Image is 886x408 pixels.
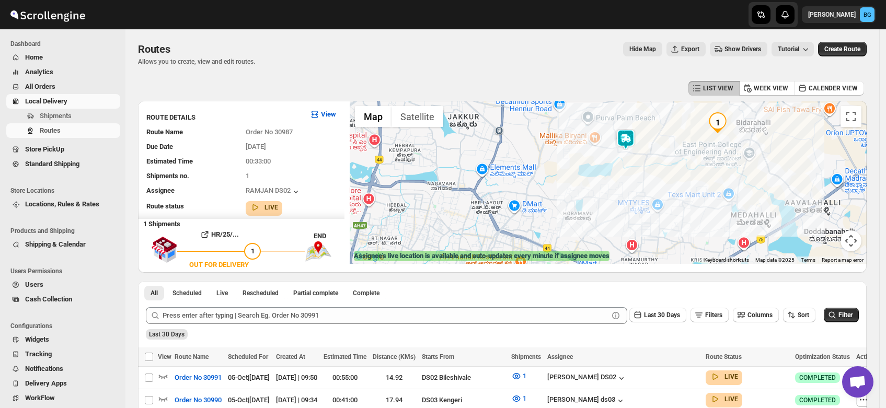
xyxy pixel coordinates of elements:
span: All Orders [25,83,55,90]
span: Routes [40,126,61,134]
button: Tutorial [772,42,814,56]
button: Sort [783,308,815,322]
span: COMPLETED [799,396,836,404]
b: LIVE [724,395,738,403]
span: Notifications [25,365,63,372]
button: HR/25/... [177,226,261,243]
div: DS03 Kengeri [422,395,505,405]
button: Order No 30991 [168,369,228,386]
span: Tutorial [778,45,799,53]
span: Route Status [706,353,742,360]
span: Create Route [824,45,860,53]
span: WorkFlow [25,394,55,402]
span: Analytics [25,68,53,76]
span: COMPLETED [799,374,836,382]
button: [PERSON_NAME] ds03 [547,395,626,406]
span: LIST VIEW [703,84,733,92]
span: Last 30 Days [149,331,185,338]
span: Shipping & Calendar [25,240,86,248]
button: Toggle fullscreen view [841,106,861,127]
p: [PERSON_NAME] [808,10,856,19]
button: Last 30 Days [629,308,686,322]
text: BG [864,11,871,18]
span: WEEK VIEW [754,84,788,92]
span: Cash Collection [25,295,72,303]
button: 1 [505,390,533,407]
span: Live [216,289,228,297]
a: Report a map error [822,257,864,263]
b: LIVE [724,373,738,380]
button: Create Route [818,42,867,56]
span: 05-Oct | [DATE] [228,374,270,381]
span: Shipments [40,112,72,120]
button: Filters [691,308,729,322]
img: ScrollEngine [8,2,87,28]
span: Users [25,281,43,288]
img: shop.svg [151,229,177,270]
span: Order No 30990 [175,395,222,405]
img: trip_end.png [305,241,331,261]
button: View [303,106,342,123]
span: Scheduled [172,289,202,297]
span: Delivery Apps [25,379,67,387]
span: 1 [523,394,526,402]
span: Brajesh Giri [860,7,875,22]
div: Open chat [842,366,873,398]
span: Order No 30991 [175,372,222,383]
span: Order No 30987 [246,128,293,136]
span: Standard Shipping [25,160,79,168]
img: Google [352,250,387,264]
span: Partial complete [293,289,338,297]
span: Created At [276,353,305,360]
span: Export [681,45,699,53]
span: Local Delivery [25,97,67,105]
span: Distance (KMs) [373,353,416,360]
span: Assignee [146,186,175,194]
span: Estimated Time [146,157,193,165]
span: Route Name [175,353,209,360]
button: Export [666,42,706,56]
div: 17.94 [373,395,416,405]
span: Dashboard [10,40,120,48]
span: Columns [747,311,773,319]
span: All [151,289,158,297]
span: Shipments [511,353,541,360]
span: Store Locations [10,186,120,195]
button: WEEK VIEW [739,81,795,96]
button: RAMJAN DS02 [246,186,301,197]
span: CALENDER VIEW [809,84,858,92]
span: Widgets [25,335,49,343]
button: Map action label [623,42,662,56]
span: Route status [146,202,184,210]
button: Columns [733,308,779,322]
div: DS02 Bileshivale [422,372,505,383]
button: Shipments [6,109,120,123]
button: [PERSON_NAME] DS02 [547,373,627,383]
button: 1 [505,368,533,384]
button: Filter [824,308,859,322]
b: 1 Shipments [138,215,180,228]
span: Users Permissions [10,267,120,275]
button: WorkFlow [6,391,120,405]
button: Notifications [6,362,120,376]
button: Widgets [6,332,120,347]
button: All Orders [6,79,120,94]
span: 00:33:00 [246,157,271,165]
button: Analytics [6,65,120,79]
span: Optimization Status [795,353,850,360]
button: LIVE [710,394,738,404]
span: Home [25,53,43,61]
button: Keyboard shortcuts [704,257,749,264]
span: Scheduled For [228,353,268,360]
b: HR/25/... [211,230,239,238]
span: Show Drivers [724,45,761,53]
span: 1 [523,372,526,380]
span: Shipments no. [146,172,189,180]
span: Action [856,353,875,360]
button: All routes [144,286,164,300]
div: 00:41:00 [324,395,366,405]
span: [DATE] [246,143,266,150]
span: Store PickUp [25,145,64,153]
